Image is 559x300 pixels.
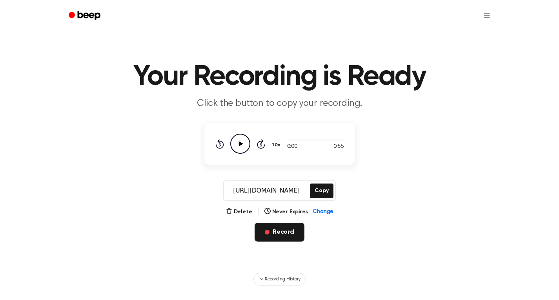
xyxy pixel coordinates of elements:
[226,208,252,216] button: Delete
[265,276,300,283] span: Recording History
[63,8,107,24] a: Beep
[264,208,333,216] button: Never Expires|Change
[477,6,496,25] button: Open menu
[79,63,481,91] h1: Your Recording is Ready
[309,208,311,216] span: |
[271,138,283,152] button: 1.0x
[287,143,297,151] span: 0:00
[255,223,304,242] button: Record
[257,207,260,216] span: |
[253,273,305,285] button: Recording History
[333,143,344,151] span: 0:55
[313,208,333,216] span: Change
[129,97,430,110] p: Click the button to copy your recording.
[310,184,333,198] button: Copy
